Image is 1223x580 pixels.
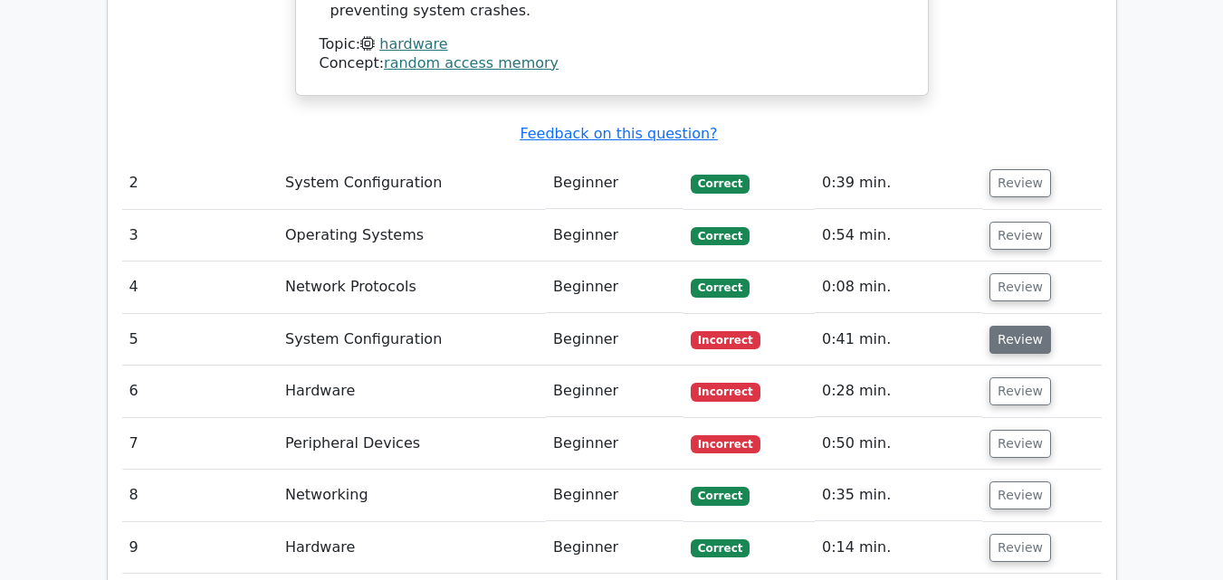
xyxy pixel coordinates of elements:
[278,418,546,470] td: Peripheral Devices
[815,314,982,366] td: 0:41 min.
[691,435,760,453] span: Incorrect
[320,54,904,73] div: Concept:
[546,157,683,209] td: Beginner
[546,366,683,417] td: Beginner
[546,470,683,521] td: Beginner
[815,157,982,209] td: 0:39 min.
[278,157,546,209] td: System Configuration
[122,366,279,417] td: 6
[815,366,982,417] td: 0:28 min.
[815,418,982,470] td: 0:50 min.
[379,35,447,52] a: hardware
[278,210,546,261] td: Operating Systems
[989,169,1051,197] button: Review
[278,366,546,417] td: Hardware
[122,418,279,470] td: 7
[691,227,750,245] span: Correct
[384,54,559,71] a: random access memory
[815,261,982,313] td: 0:08 min.
[691,383,760,401] span: Incorrect
[989,222,1051,250] button: Review
[989,534,1051,562] button: Review
[989,481,1051,509] button: Review
[546,522,683,574] td: Beginner
[520,125,717,142] a: Feedback on this question?
[122,261,279,313] td: 4
[815,522,982,574] td: 0:14 min.
[122,522,279,574] td: 9
[278,314,546,366] td: System Configuration
[691,331,760,349] span: Incorrect
[278,470,546,521] td: Networking
[546,261,683,313] td: Beginner
[546,314,683,366] td: Beginner
[546,210,683,261] td: Beginner
[278,261,546,313] td: Network Protocols
[320,35,904,54] div: Topic:
[122,470,279,521] td: 8
[122,157,279,209] td: 2
[691,279,750,297] span: Correct
[691,175,750,193] span: Correct
[989,430,1051,458] button: Review
[278,522,546,574] td: Hardware
[122,314,279,366] td: 5
[989,377,1051,405] button: Review
[122,210,279,261] td: 3
[815,210,982,261] td: 0:54 min.
[691,539,750,557] span: Correct
[815,470,982,521] td: 0:35 min.
[691,487,750,505] span: Correct
[989,326,1051,354] button: Review
[546,418,683,470] td: Beginner
[989,273,1051,301] button: Review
